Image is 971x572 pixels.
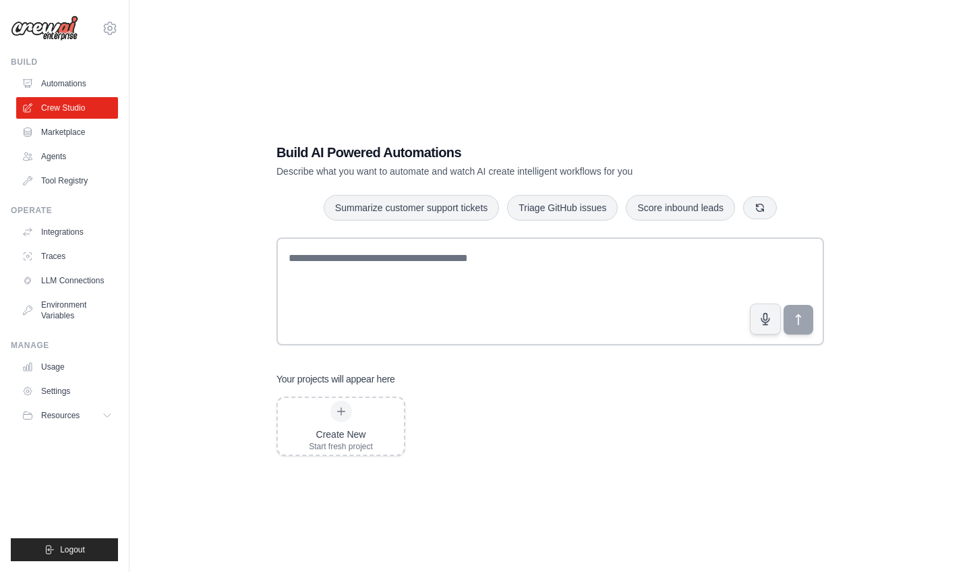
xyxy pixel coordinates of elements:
[16,356,118,378] a: Usage
[743,196,777,219] button: Get new suggestions
[507,195,618,221] button: Triage GitHub issues
[16,221,118,243] a: Integrations
[276,372,395,386] h3: Your projects will appear here
[324,195,499,221] button: Summarize customer support tickets
[16,146,118,167] a: Agents
[60,544,85,555] span: Logout
[16,380,118,402] a: Settings
[11,538,118,561] button: Logout
[309,428,373,441] div: Create New
[11,57,118,67] div: Build
[750,304,781,335] button: Click to speak your automation idea
[16,97,118,119] a: Crew Studio
[16,270,118,291] a: LLM Connections
[11,16,78,41] img: Logo
[16,246,118,267] a: Traces
[16,121,118,143] a: Marketplace
[309,441,373,452] div: Start fresh project
[11,205,118,216] div: Operate
[11,340,118,351] div: Manage
[626,195,735,221] button: Score inbound leads
[16,73,118,94] a: Automations
[276,143,730,162] h1: Build AI Powered Automations
[276,165,730,178] p: Describe what you want to automate and watch AI create intelligent workflows for you
[16,170,118,192] a: Tool Registry
[16,405,118,426] button: Resources
[41,410,80,421] span: Resources
[16,294,118,326] a: Environment Variables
